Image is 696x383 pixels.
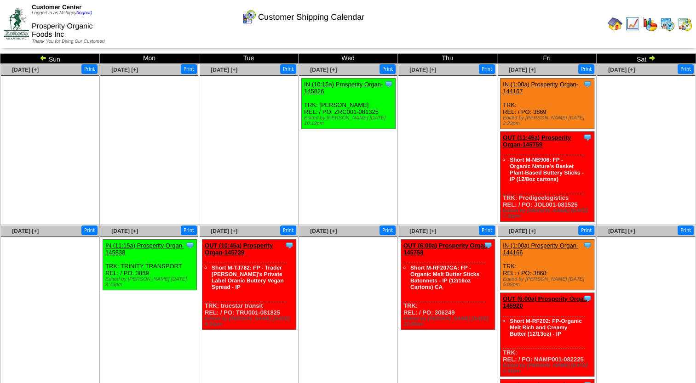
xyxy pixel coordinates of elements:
div: TRK: truestar transit REL: / PO: TRU001-081825 [202,240,296,330]
img: arrowright.gif [648,54,656,62]
span: Customer Center [32,4,81,11]
a: IN (11:15a) Prosperity Organ-145838 [105,242,184,256]
button: Print [81,64,98,74]
img: calendarprod.gif [660,17,675,31]
img: line_graph.gif [625,17,640,31]
div: Edited by [PERSON_NAME] [DATE] 7:30pm [503,208,594,219]
td: Wed [299,54,398,64]
span: Prosperity Organic Foods Inc [32,23,93,39]
img: Tooltip [583,294,592,303]
a: [DATE] [+] [310,228,337,234]
img: Tooltip [285,241,294,250]
a: [DATE] [+] [409,228,436,234]
td: Mon [100,54,199,64]
div: Edited by [PERSON_NAME] [DATE] 2:23pm [503,115,594,126]
button: Print [479,64,495,74]
button: Print [678,225,694,235]
a: OUT (6:00a) Prosperity Organ-145758 [403,242,489,256]
div: TRK: REL: / PO: NAMP001-082225 [500,293,594,377]
img: home.gif [608,17,622,31]
img: calendarinout.gif [678,17,692,31]
a: [DATE] [+] [111,67,138,73]
a: (logout) [76,11,92,16]
a: [DATE] [+] [409,67,436,73]
a: [DATE] [+] [12,67,39,73]
button: Print [280,225,296,235]
a: OUT (6:00a) Prosperity Organ-145920 [503,295,589,309]
div: TRK: REL: / PO: 3869 [500,79,594,129]
button: Print [280,64,296,74]
button: Print [81,225,98,235]
div: Edited by [PERSON_NAME] [DATE] 8:13pm [105,276,196,287]
div: Edited by [PERSON_NAME] [DATE] 12:00am [403,316,495,327]
a: [DATE] [+] [211,228,237,234]
img: Tooltip [583,133,592,142]
img: Tooltip [384,79,393,89]
button: Print [678,64,694,74]
img: calendarcustomer.gif [242,10,256,24]
img: Tooltip [583,79,592,89]
a: IN (1:00a) Prosperity Organ-144166 [503,242,578,256]
td: Fri [497,54,597,64]
img: graph.gif [643,17,657,31]
a: Short M-RF202: FP-Organic Melt Rich and Creamy Butter (12/13oz) - IP [510,318,582,337]
td: Tue [199,54,299,64]
td: Sat [597,54,696,64]
a: [DATE] [+] [211,67,237,73]
a: Short M-RF207CA: FP - Organic Melt Butter Sticks Batonnets - IP (12/16oz Cartons) CA [410,265,479,290]
a: IN (1:00a) Prosperity Organ-144167 [503,81,578,95]
a: [DATE] [+] [509,67,535,73]
span: Logged in as Mshippy [32,11,92,16]
button: Print [380,225,396,235]
div: TRK: TRINITY TRANSPORT REL: / PO: 3889 [103,240,197,290]
a: [DATE] [+] [310,67,337,73]
img: Tooltip [185,241,195,250]
button: Print [479,225,495,235]
img: ZoRoCo_Logo(Green%26Foil)%20jpg.webp [4,8,29,39]
a: Short M-NB906: FP - Organic Nature's Basket Plant-Based Buttery Sticks - IP (12/8oz cartons) [510,157,584,182]
a: IN (10:15a) Prosperity Organ-145826 [304,81,383,95]
div: TRK: Prodigeelogistics REL: / PO: JOL001-081525 [500,132,594,222]
td: Thu [398,54,497,64]
span: Customer Shipping Calendar [258,12,364,22]
img: Tooltip [483,241,493,250]
div: Edited by [PERSON_NAME] [DATE] 9:34pm [205,316,296,327]
a: OUT (10:45a) Prosperity Organ-145739 [205,242,273,256]
button: Print [181,225,197,235]
a: [DATE] [+] [12,228,39,234]
a: Short M-TJ762: FP - Trader [PERSON_NAME]'s Private Label Oranic Buttery Vegan Spread - IP [212,265,284,290]
button: Print [578,64,594,74]
div: Edited by [PERSON_NAME] [DATE] 5:09pm [503,276,594,287]
div: Edited by [PERSON_NAME] [DATE] 2:40pm [503,363,594,374]
div: TRK: [PERSON_NAME] REL: / PO: ZRC001-081325 [302,79,396,129]
a: [DATE] [+] [111,228,138,234]
a: [DATE] [+] [608,228,635,234]
button: Print [181,64,197,74]
div: TRK: REL: / PO: 306249 [401,240,495,330]
div: Edited by [PERSON_NAME] [DATE] 10:12pm [304,115,395,126]
div: TRK: REL: / PO: 3868 [500,240,594,290]
a: [DATE] [+] [608,67,635,73]
button: Print [380,64,396,74]
img: Tooltip [583,241,592,250]
button: Print [578,225,594,235]
img: arrowleft.gif [40,54,47,62]
td: Sun [0,54,100,64]
a: OUT (11:45a) Prosperity Organ-145759 [503,134,571,148]
span: Thank You for Being Our Customer! [32,39,105,44]
a: [DATE] [+] [509,228,535,234]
